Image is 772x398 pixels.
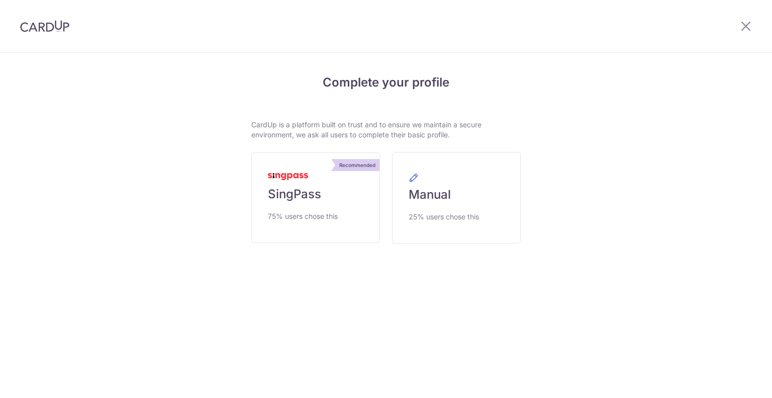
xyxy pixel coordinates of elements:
[251,152,380,243] a: Recommended SingPass 75% users chose this
[409,187,451,203] span: Manual
[268,210,338,222] span: 75% users chose this
[392,152,521,244] a: Manual 25% users chose this
[409,211,479,223] span: 25% users chose this
[268,173,308,180] img: MyInfoLogo
[251,73,521,92] h4: Complete your profile
[20,20,69,32] img: CardUp
[708,368,762,393] iframe: Opens a widget where you can find more information
[268,186,321,202] span: SingPass
[251,120,521,140] p: CardUp is a platform built on trust and to ensure we maintain a secure environment, we ask all us...
[335,159,379,171] div: Recommended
